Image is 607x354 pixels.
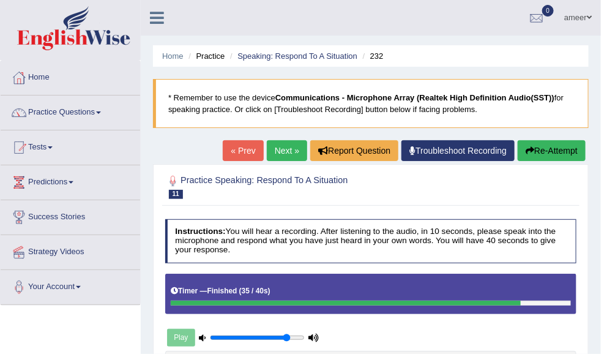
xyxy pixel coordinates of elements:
a: Home [1,61,140,91]
a: Predictions [1,165,140,196]
a: Speaking: Respond To A Situation [237,51,357,61]
h2: Practice Speaking: Respond To A Situation [165,173,420,199]
b: Communications - Microphone Array (Realtek High Definition Audio(SST)) [275,93,554,102]
a: Practice Questions [1,96,140,126]
span: 0 [542,5,554,17]
h5: Timer — [171,287,270,295]
b: Instructions: [175,227,225,236]
li: 232 [360,50,384,62]
a: Success Stories [1,200,140,231]
b: 35 / 40s [242,287,268,295]
a: « Prev [223,140,263,161]
h4: You will hear a recording. After listening to the audio, in 10 seconds, please speak into the mic... [165,219,577,263]
a: Tests [1,130,140,161]
span: 11 [169,190,183,199]
a: Your Account [1,270,140,301]
button: Re-Attempt [518,140,586,161]
b: Finished [207,287,237,295]
li: Practice [185,50,225,62]
blockquote: * Remember to use the device for speaking practice. Or click on [Troubleshoot Recording] button b... [153,79,589,128]
b: ( [239,287,242,295]
a: Strategy Videos [1,235,140,266]
a: Home [162,51,184,61]
button: Report Question [310,140,398,161]
a: Next » [267,140,307,161]
a: Troubleshoot Recording [401,140,515,161]
b: ) [268,287,270,295]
